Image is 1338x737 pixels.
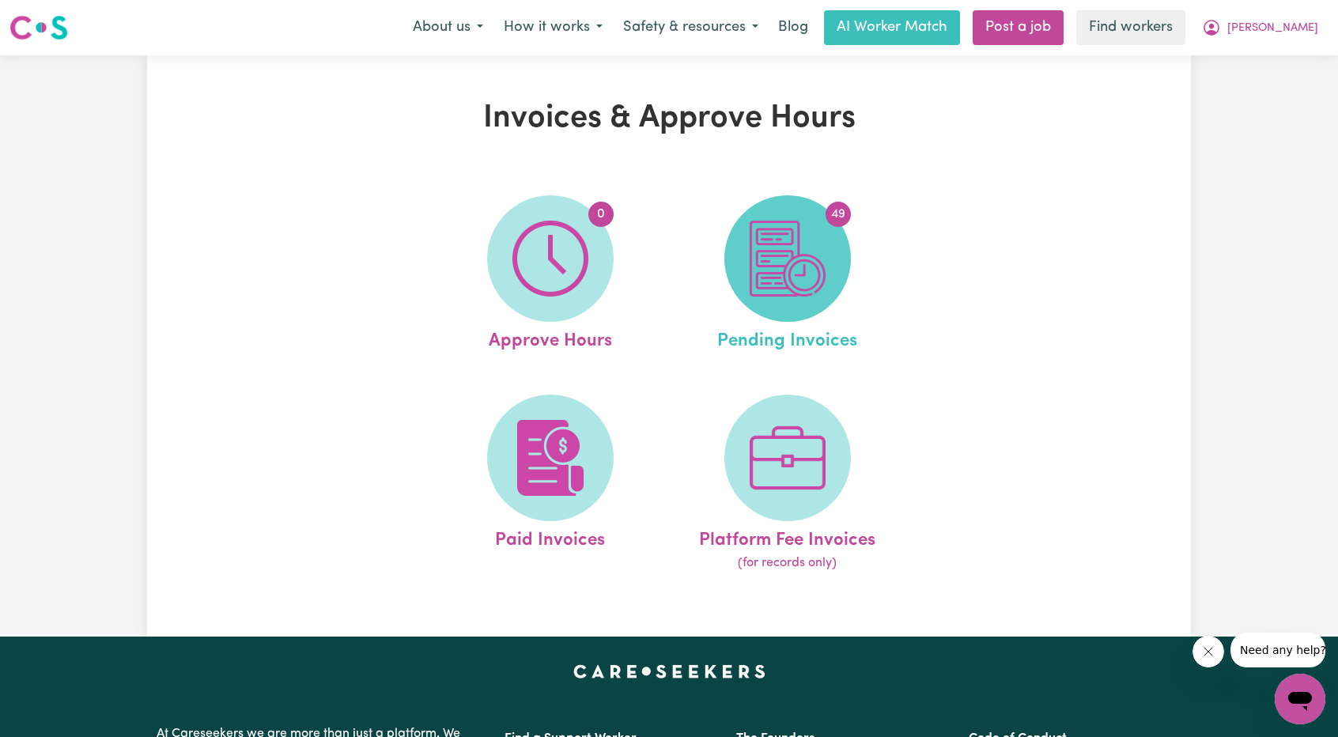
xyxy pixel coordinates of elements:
iframe: Button to launch messaging window [1275,674,1325,724]
a: Careseekers logo [9,9,68,46]
iframe: Message from company [1230,633,1325,667]
button: Safety & resources [613,11,769,44]
button: My Account [1192,11,1329,44]
a: Paid Invoices [437,395,664,573]
iframe: Close message [1192,636,1224,667]
a: Pending Invoices [674,195,901,355]
span: Paid Invoices [495,521,605,554]
a: Post a job [973,10,1064,45]
span: (for records only) [738,554,837,573]
h1: Invoices & Approve Hours [331,100,1007,138]
span: 0 [588,202,614,227]
a: Find workers [1076,10,1185,45]
button: About us [403,11,493,44]
a: Platform Fee Invoices(for records only) [674,395,901,573]
span: Platform Fee Invoices [699,521,875,554]
span: 49 [826,202,851,227]
a: AI Worker Match [824,10,960,45]
img: Careseekers logo [9,13,68,42]
span: Pending Invoices [717,322,857,355]
a: Blog [769,10,818,45]
a: Approve Hours [437,195,664,355]
span: Need any help? [9,11,96,24]
button: How it works [493,11,613,44]
span: [PERSON_NAME] [1227,20,1318,37]
a: Careseekers home page [573,665,765,678]
span: Approve Hours [489,322,612,355]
